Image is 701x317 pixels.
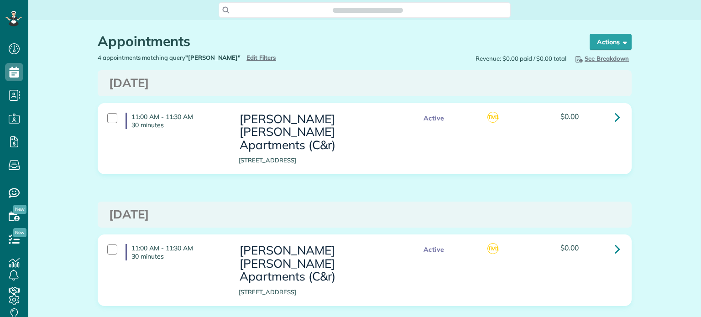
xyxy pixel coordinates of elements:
[487,112,498,123] span: TM1
[185,54,241,61] strong: "[PERSON_NAME]"
[476,54,566,63] span: Revenue: $0.00 paid / $0.00 total
[342,5,393,15] span: Search ZenMaid…
[13,205,26,214] span: New
[419,113,449,124] span: Active
[239,244,400,283] h3: [PERSON_NAME] [PERSON_NAME] Apartments (C&r)
[239,113,400,152] h3: [PERSON_NAME] [PERSON_NAME] Apartments (C&r)
[13,228,26,237] span: New
[590,34,632,50] button: Actions
[574,55,629,62] span: See Breakdown
[126,113,225,129] h4: 11:00 AM - 11:30 AM
[239,288,400,296] p: [STREET_ADDRESS]
[571,53,632,63] button: See Breakdown
[109,208,620,221] h3: [DATE]
[487,243,498,254] span: TM1
[239,156,400,165] p: [STREET_ADDRESS]
[560,112,579,121] span: $0.00
[131,252,225,260] p: 30 minutes
[246,54,276,61] a: Edit Filters
[560,243,579,252] span: $0.00
[98,34,572,49] h1: Appointments
[131,121,225,129] p: 30 minutes
[91,53,365,62] div: 4 appointments matching query
[126,244,225,260] h4: 11:00 AM - 11:30 AM
[419,244,449,255] span: Active
[109,77,620,90] h3: [DATE]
